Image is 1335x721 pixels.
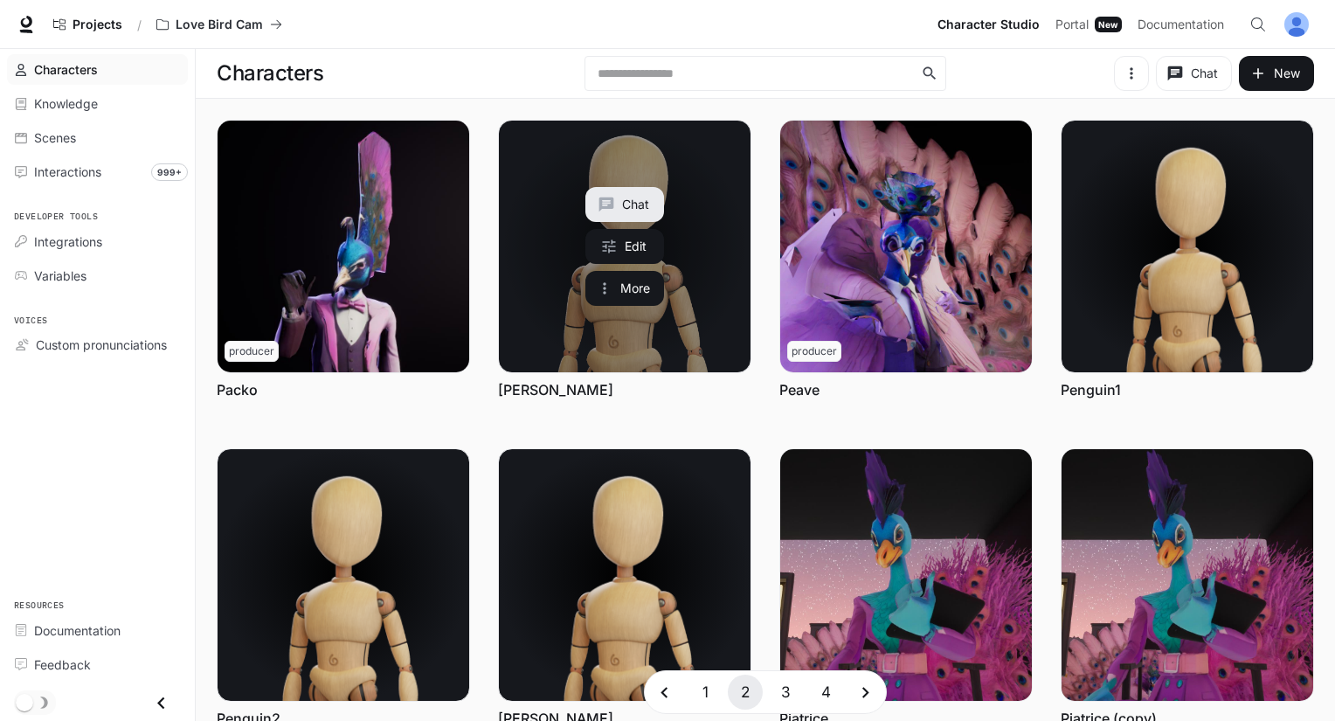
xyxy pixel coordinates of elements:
a: Edit Paul [585,229,664,264]
img: Pete [499,449,751,701]
a: Feedback [7,649,188,680]
a: Peave [779,380,820,399]
button: Chat with Paul [585,187,664,222]
a: Penguin1 [1061,380,1121,399]
span: Dark mode toggle [16,692,33,711]
img: Penguin2 [218,449,469,701]
a: Paul [499,121,751,372]
button: page 2 [728,675,763,710]
p: Love Bird Cam [176,17,263,32]
a: Characters [7,54,188,85]
button: New [1239,56,1314,91]
button: Go to page 1 [688,675,723,710]
img: Packo [218,121,469,372]
h1: Characters [217,56,323,91]
nav: pagination navigation [644,670,887,714]
button: More actions [585,271,664,306]
span: Feedback [34,655,91,674]
span: Variables [34,267,86,285]
span: Interactions [34,163,101,181]
span: Scenes [34,128,76,147]
button: Go to next page [848,675,883,710]
img: Piatrice (copy) [1062,449,1313,701]
button: Go to page 3 [768,675,803,710]
span: Documentation [34,621,121,640]
span: Knowledge [34,94,98,113]
button: Open Command Menu [1241,7,1276,42]
a: Scenes [7,122,188,153]
a: PortalNew [1048,7,1129,42]
button: Close drawer [142,685,181,721]
button: Chat [1156,56,1232,91]
img: Penguin1 [1062,121,1313,372]
a: Character Studio [930,7,1047,42]
div: New [1095,17,1122,32]
a: Variables [7,260,188,291]
a: Custom pronunciations [7,329,188,360]
span: Portal [1055,14,1089,36]
span: 999+ [151,163,188,181]
a: Go to projects [45,7,130,42]
span: Documentation [1138,14,1224,36]
a: Packo [217,380,258,399]
button: Go to previous page [647,675,682,710]
img: User avatar [1284,12,1309,37]
a: Knowledge [7,88,188,119]
a: Interactions [7,156,188,187]
span: Integrations [34,232,102,251]
a: Documentation [7,615,188,646]
img: Peave [780,121,1032,372]
button: Go to page 4 [808,675,843,710]
span: Characters [34,60,98,79]
span: Projects [73,17,122,32]
div: / [130,16,149,34]
span: Custom pronunciations [36,336,167,354]
button: User avatar [1279,7,1314,42]
span: Character Studio [937,14,1040,36]
a: Integrations [7,226,188,257]
button: All workspaces [149,7,290,42]
a: Documentation [1131,7,1237,42]
img: Piatrice [780,449,1032,701]
a: [PERSON_NAME] [498,380,613,399]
